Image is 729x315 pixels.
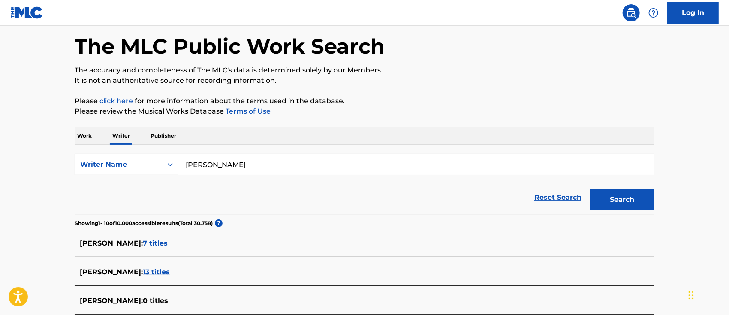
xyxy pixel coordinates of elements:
[75,127,94,145] p: Work
[75,219,213,227] p: Showing 1 - 10 of 10.000 accessible results (Total 30.758 )
[75,65,654,75] p: The accuracy and completeness of The MLC's data is determined solely by our Members.
[623,4,640,21] a: Public Search
[75,96,654,106] p: Please for more information about the terms used in the database.
[80,268,143,276] span: [PERSON_NAME] :
[75,154,654,215] form: Search Form
[75,75,654,86] p: It is not an authoritative source for recording information.
[75,106,654,117] p: Please review the Musical Works Database
[224,107,271,115] a: Terms of Use
[686,274,729,315] div: Widget de chat
[75,33,385,59] h1: The MLC Public Work Search
[590,189,654,210] button: Search
[686,274,729,315] iframe: Chat Widget
[530,188,586,207] a: Reset Search
[148,127,179,145] p: Publisher
[110,127,133,145] p: Writer
[80,239,143,247] span: [PERSON_NAME] :
[10,6,43,19] img: MLC Logo
[667,2,719,24] a: Log In
[689,282,694,308] div: Arrastrar
[143,239,168,247] span: 7 titles
[80,297,143,305] span: [PERSON_NAME] :
[99,97,133,105] a: click here
[626,8,636,18] img: search
[80,159,157,170] div: Writer Name
[143,297,168,305] span: 0 titles
[143,268,170,276] span: 13 titles
[645,4,662,21] div: Help
[648,8,659,18] img: help
[215,219,223,227] span: ?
